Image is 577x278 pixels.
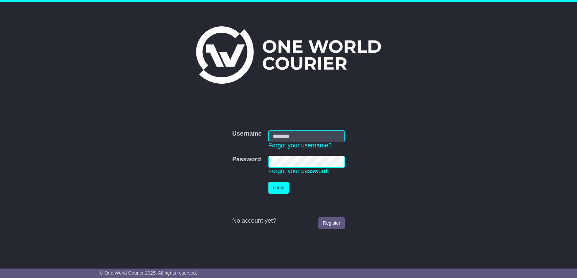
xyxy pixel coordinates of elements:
[232,130,262,138] label: Username
[196,26,381,84] img: One World
[268,182,289,194] button: Login
[232,156,261,163] label: Password
[100,270,197,276] span: © One World Courier 2025. All rights reserved.
[232,217,345,225] div: No account yet?
[268,142,332,149] a: Forgot your username?
[318,217,345,229] a: Register
[268,168,331,174] a: Forgot your password?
